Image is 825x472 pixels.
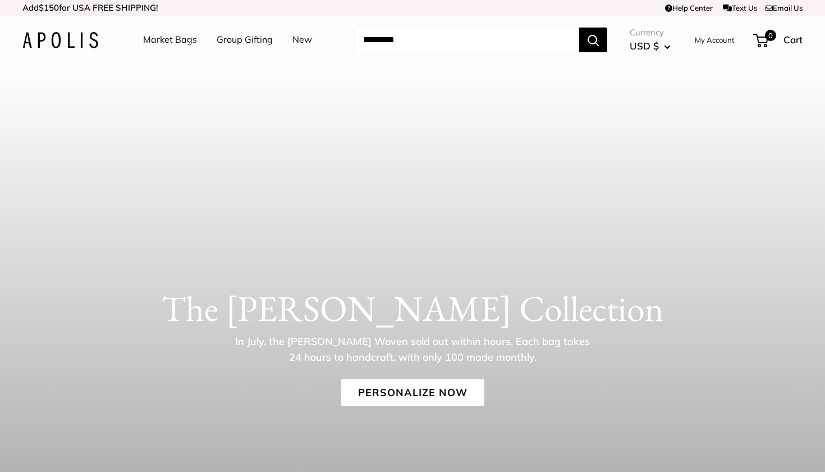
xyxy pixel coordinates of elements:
a: 0 Cart [754,31,803,49]
a: Market Bags [143,31,197,48]
img: Apolis [22,32,98,48]
a: Email Us [766,3,803,12]
button: Search [579,28,607,52]
p: In July, the [PERSON_NAME] Woven sold out within hours. Each bag takes 24 hours to handcraft, wit... [230,333,595,365]
span: USD $ [630,40,659,52]
span: $150 [39,2,59,13]
a: Personalize Now [341,379,484,406]
button: USD $ [630,37,671,55]
h1: The [PERSON_NAME] Collection [22,287,803,329]
a: New [292,31,312,48]
a: Help Center [665,3,713,12]
span: 0 [765,30,776,41]
a: My Account [695,33,735,47]
span: Currency [630,25,671,40]
span: Cart [783,34,803,46]
a: Group Gifting [217,31,273,48]
input: Search... [354,28,579,52]
a: Text Us [723,3,757,12]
